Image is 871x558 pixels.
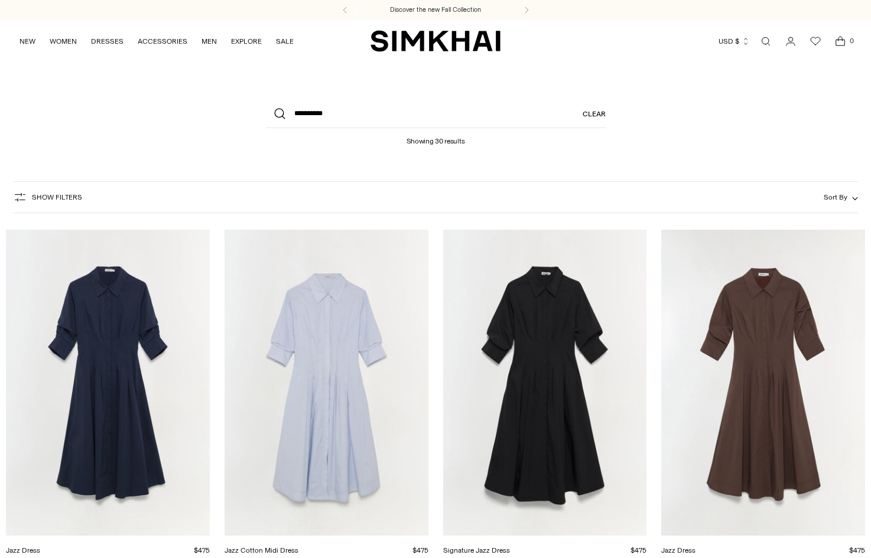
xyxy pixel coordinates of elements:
span: Show Filters [32,193,82,201]
span: $475 [412,546,428,554]
a: SIMKHAI [370,30,500,53]
a: Jazz Dress [6,546,40,554]
a: Jazz Dress [6,230,210,535]
a: Discover the new Fall Collection [390,5,481,15]
a: Go to the account page [779,30,802,53]
button: Search [266,100,294,128]
span: Sort By [824,193,847,201]
a: Jazz Cotton Midi Dress [225,546,298,554]
a: WOMEN [50,28,77,54]
span: 0 [846,35,857,46]
a: SALE [276,28,294,54]
h1: Showing 30 results [407,128,465,145]
a: Jazz Dress [661,546,695,554]
a: Open search modal [754,30,778,53]
button: Show Filters [13,188,82,207]
a: Jazz Cotton Midi Dress [225,230,428,535]
button: USD $ [719,28,750,54]
a: Clear [583,100,606,128]
a: NEW [19,28,35,54]
a: MEN [201,28,217,54]
a: Wishlist [804,30,827,53]
a: EXPLORE [231,28,262,54]
span: $475 [194,546,210,554]
a: Jazz Dress [661,230,865,535]
a: ACCESSORIES [138,28,187,54]
button: Sort By [824,191,858,204]
span: $475 [630,546,646,554]
a: Signature Jazz Dress [443,230,647,535]
a: Signature Jazz Dress [443,546,510,554]
a: Open cart modal [828,30,852,53]
a: DRESSES [91,28,123,54]
span: $475 [849,546,865,554]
